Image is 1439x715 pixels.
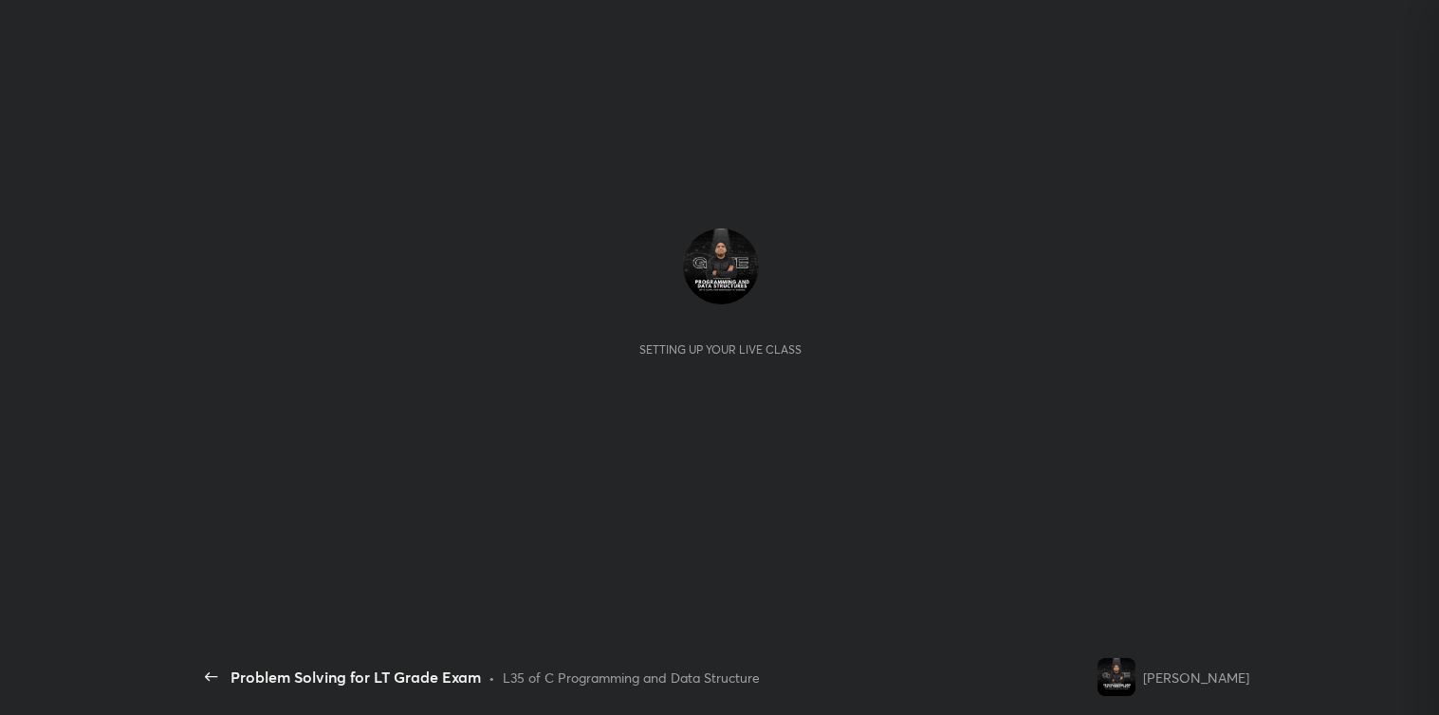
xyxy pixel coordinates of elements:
div: [PERSON_NAME] [1143,668,1249,687]
div: L35 of C Programming and Data Structure [503,668,760,687]
div: • [489,668,495,687]
img: e60519a4c4f740609fbc41148676dd3d.jpg [1098,658,1135,696]
img: e60519a4c4f740609fbc41148676dd3d.jpg [683,229,759,304]
div: Problem Solving for LT Grade Exam [231,666,481,688]
div: Setting up your live class [639,342,802,357]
